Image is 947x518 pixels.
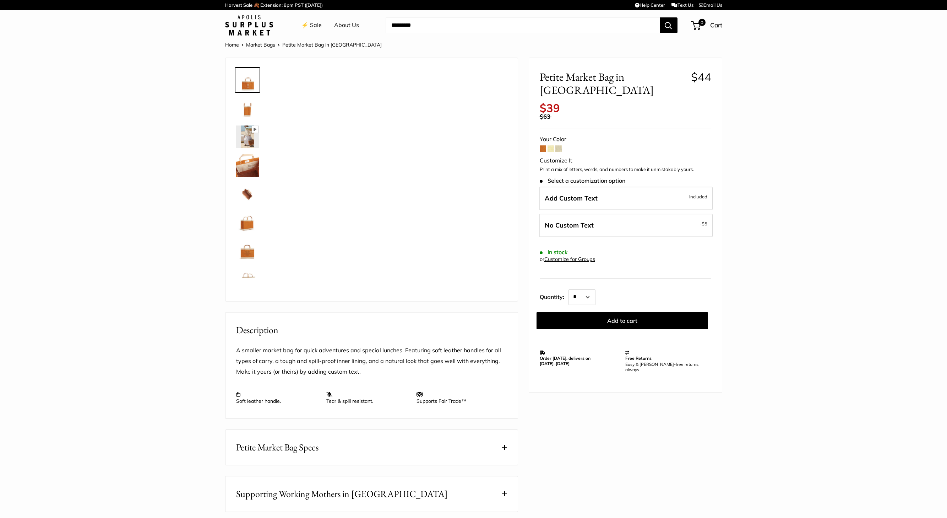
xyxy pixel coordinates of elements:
[282,42,382,48] span: Petite Market Bag in [GEOGRAPHIC_DATA]
[700,219,707,228] span: -
[660,17,677,33] button: Search
[692,20,722,31] a: 0 Cart
[540,134,711,145] div: Your Color
[544,256,595,262] a: Customize for Groups
[301,20,322,31] a: ⚡️ Sale
[540,70,686,97] span: Petite Market Bag in [GEOGRAPHIC_DATA]
[334,20,359,31] a: About Us
[235,67,260,93] a: Petite Market Bag in Cognac
[671,2,693,8] a: Text Us
[710,21,722,29] span: Cart
[225,430,518,465] button: Petite Market Bag Specs
[702,221,707,226] span: $5
[540,155,711,166] div: Customize It
[235,153,260,178] a: Petite Market Bag in Cognac
[236,268,259,290] img: Petite Market Bag in Cognac
[236,126,259,148] img: Petite Market Bag in Cognac
[235,96,260,121] a: Petite Market Bag in Cognac
[540,101,560,115] span: $39
[540,166,711,173] p: Print a mix of letters, words, and numbers to make it unmistakably yours.
[225,15,273,36] img: Apolis: Surplus Market
[635,2,665,8] a: Help Center
[235,181,260,207] a: Petite Market Bag in Cognac
[236,345,507,377] p: A smaller market bag for quick adventures and special lunches. Featuring soft leather handles for...
[235,209,260,235] a: Petite Market Bag in Cognac
[540,356,590,366] strong: Order [DATE], delivers on [DATE]–[DATE]
[225,476,518,512] button: Supporting Working Mothers in [GEOGRAPHIC_DATA]
[689,192,707,201] span: Included
[236,211,259,234] img: Petite Market Bag in Cognac
[539,187,713,210] label: Add Custom Text
[691,70,711,84] span: $44
[235,124,260,150] a: Petite Market Bag in Cognac
[236,440,319,454] span: Petite Market Bag Specs
[545,221,594,229] span: No Custom Text
[539,214,713,237] label: Leave Blank
[236,487,448,501] span: Supporting Working Mothers in [GEOGRAPHIC_DATA]
[236,97,259,120] img: Petite Market Bag in Cognac
[236,69,259,91] img: Petite Market Bag in Cognac
[236,182,259,205] img: Petite Market Bag in Cognac
[386,17,660,33] input: Search...
[225,40,382,49] nav: Breadcrumb
[235,238,260,263] a: Petite Market Bag in Cognac
[235,266,260,292] a: Petite Market Bag in Cognac
[236,323,507,337] h2: Description
[236,154,259,177] img: Petite Market Bag in Cognac
[236,239,259,262] img: Petite Market Bag in Cognac
[625,356,652,361] strong: Free Returns
[698,19,705,26] span: 0
[540,249,568,256] span: In stock
[540,255,595,264] div: or
[545,194,598,202] span: Add Custom Text
[540,287,568,305] label: Quantity:
[537,312,708,329] button: Add to cart
[540,113,550,120] span: $63
[225,42,239,48] a: Home
[326,391,409,404] p: Tear & spill resistant.
[246,42,275,48] a: Market Bags
[625,362,708,372] p: Easy & [PERSON_NAME]-free returns, always
[417,391,500,404] p: Supports Fair Trade™
[699,2,722,8] a: Email Us
[236,391,319,404] p: Soft leather handle.
[540,177,625,184] span: Select a customization option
